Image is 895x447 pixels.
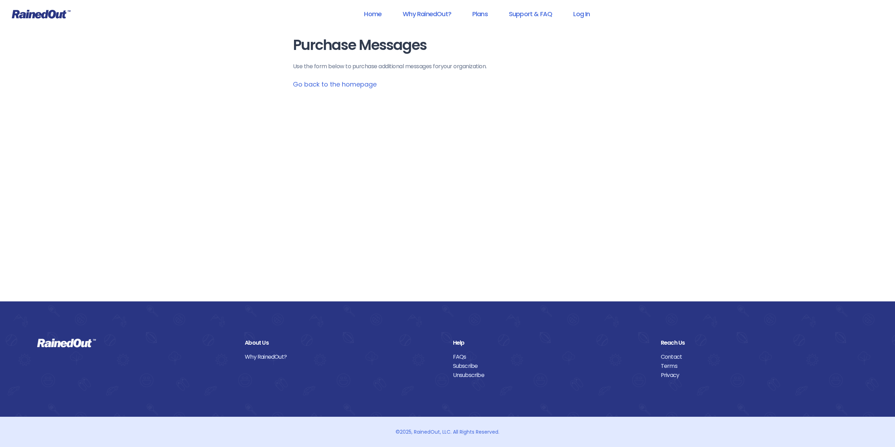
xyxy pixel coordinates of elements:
a: Terms [661,362,858,371]
h1: Purchase Messages [293,37,602,53]
div: Help [453,338,650,347]
a: Unsubscribe [453,371,650,380]
a: Privacy [661,371,858,380]
div: About Us [245,338,442,347]
a: Subscribe [453,362,650,371]
a: Go back to the homepage [293,80,377,89]
a: Contact [661,352,858,362]
div: Reach Us [661,338,858,347]
a: Support & FAQ [500,6,561,22]
a: FAQs [453,352,650,362]
a: Home [355,6,391,22]
a: Why RainedOut? [394,6,460,22]
a: Plans [463,6,497,22]
a: Log In [564,6,599,22]
p: Use the form below to purchase additional messages for your organization . [293,62,602,71]
a: Why RainedOut? [245,352,442,362]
